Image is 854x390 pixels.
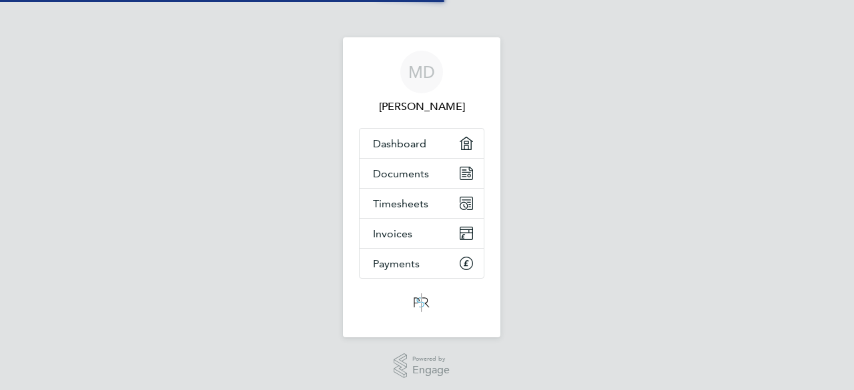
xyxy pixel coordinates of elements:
span: Timesheets [373,197,428,210]
a: Payments [360,249,484,278]
span: Invoices [373,227,412,240]
nav: Main navigation [343,37,500,337]
a: Timesheets [360,189,484,218]
a: MD[PERSON_NAME] [359,51,484,115]
span: Powered by [412,353,450,365]
a: Go to home page [359,292,484,313]
a: Powered byEngage [394,353,450,379]
span: Documents [373,167,429,180]
span: Engage [412,365,450,376]
a: Invoices [360,219,484,248]
span: Dashboard [373,137,426,150]
span: Malcolm Devereux [359,99,484,115]
a: Documents [360,159,484,188]
img: psrsolutions-logo-retina.png [410,292,434,313]
span: Payments [373,257,420,270]
a: Dashboard [360,129,484,158]
span: MD [408,63,435,81]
